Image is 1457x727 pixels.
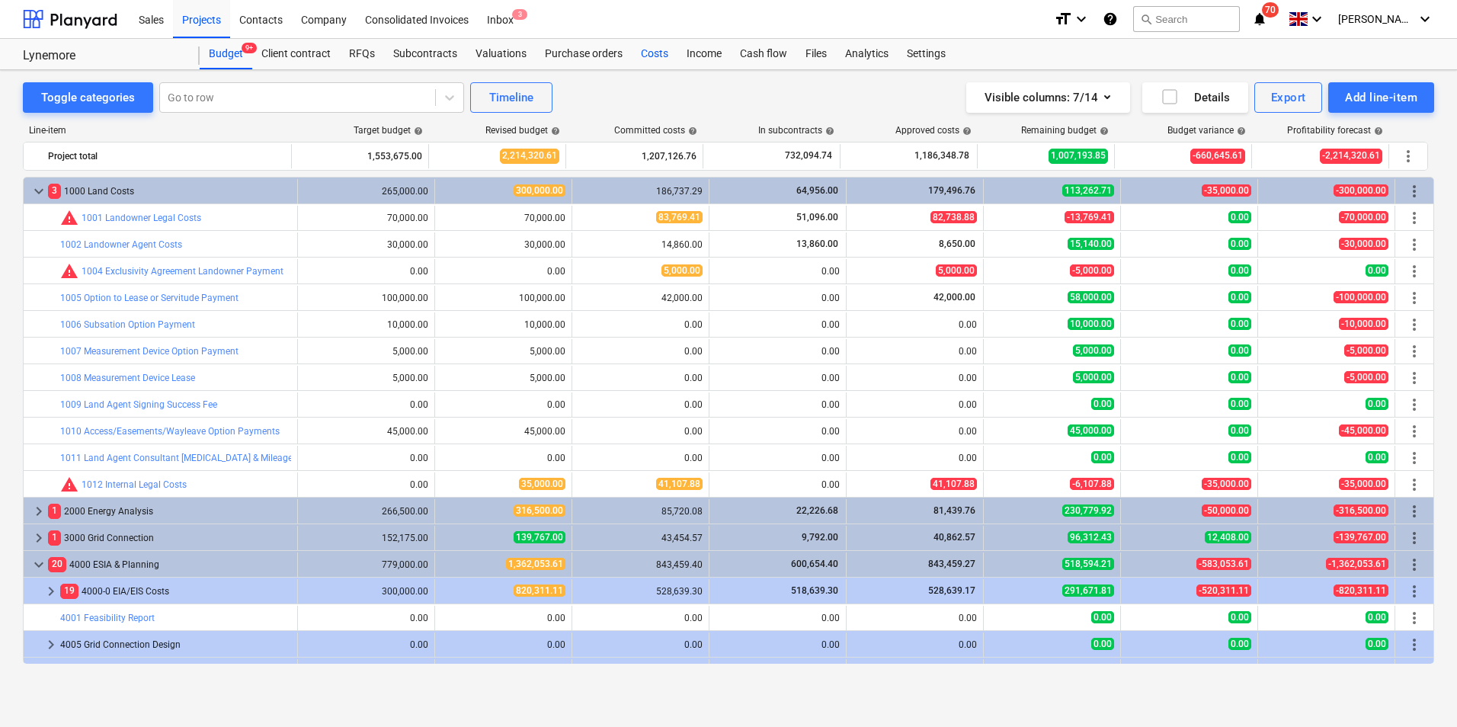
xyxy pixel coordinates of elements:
div: 0.00 [304,453,428,463]
span: More actions [1405,609,1423,627]
div: 0.00 [578,373,703,383]
a: 1009 Land Agent Signing Success Fee [60,399,217,410]
a: 1001 Landowner Legal Costs [82,213,201,223]
div: 43,454.57 [578,533,703,543]
span: -5,000.00 [1344,344,1388,357]
div: 843,459.40 [578,559,703,570]
div: Costs [632,39,677,69]
div: 0.00 [716,319,840,330]
span: Committed costs exceed revised budget [60,262,78,280]
span: 82,738.88 [930,211,977,223]
span: -5,000.00 [1070,264,1114,277]
div: 0.00 [853,319,977,330]
div: Revised budget [485,125,560,136]
span: Committed costs exceed revised budget [60,476,78,494]
div: Analytics [836,39,898,69]
span: 51,096.00 [795,212,840,223]
span: 40,862.57 [932,532,977,543]
span: 3 [48,184,61,198]
div: 1,207,126.76 [572,144,696,168]
div: 0.00 [853,399,977,410]
a: Purchase orders [536,39,632,69]
span: keyboard_arrow_right [42,662,60,681]
div: 5,000.00 [304,346,428,357]
span: 820,311.11 [514,584,565,597]
span: 1 [48,530,61,545]
span: 1,186,348.78 [913,149,971,162]
div: Profitability forecast [1287,125,1383,136]
div: 1,553,675.00 [298,144,422,168]
span: 230,779.92 [1062,504,1114,517]
div: 0.00 [853,373,977,383]
span: help [1371,127,1383,136]
div: Files [796,39,836,69]
div: Project total [48,144,285,168]
span: 9+ [242,43,257,53]
span: 732,094.74 [783,149,834,162]
span: 0.00 [1228,611,1251,623]
div: 0.00 [578,346,703,357]
button: Details [1142,82,1248,113]
span: 0.00 [1228,211,1251,223]
span: 0.00 [1228,638,1251,650]
i: format_size [1054,10,1072,28]
span: More actions [1405,582,1423,600]
span: -30,000.00 [1339,238,1388,250]
span: help [1097,127,1109,136]
span: search [1140,13,1152,25]
a: Income [677,39,731,69]
span: 22,226.68 [795,505,840,516]
div: 14,860.00 [578,239,703,250]
div: Export [1271,88,1306,107]
span: keyboard_arrow_right [42,636,60,654]
div: 266,500.00 [304,506,428,517]
span: 12,408.00 [1205,531,1251,543]
div: 0.00 [304,479,428,490]
a: Settings [898,39,955,69]
div: 0.00 [853,426,977,437]
span: 0.00 [1366,451,1388,463]
span: More actions [1405,476,1423,494]
div: 0.00 [716,453,840,463]
i: keyboard_arrow_down [1072,10,1090,28]
div: 0.00 [578,613,703,623]
span: More actions [1405,636,1423,654]
span: 179,496.76 [927,185,977,196]
span: help [685,127,697,136]
span: 83,769.41 [656,211,703,223]
div: 0.00 [716,266,840,277]
span: help [548,127,560,136]
span: 600,654.40 [789,559,840,569]
span: More actions [1405,502,1423,520]
span: 0.00 [1228,291,1251,303]
span: More actions [1405,529,1423,547]
span: More actions [1405,422,1423,440]
div: Lynemore [23,48,181,64]
span: 1 [48,504,61,518]
div: 5,000.00 [441,373,565,383]
span: 10,000.00 [1068,318,1114,330]
span: 518,639.30 [789,585,840,596]
a: Budget9+ [200,39,252,69]
div: 186,737.29 [578,186,703,197]
div: 4000 ESIA & Planning [48,552,291,577]
iframe: Chat Widget [1381,654,1457,727]
div: 0.00 [304,639,428,650]
div: Details [1161,88,1230,107]
span: -10,000.00 [1339,318,1388,330]
span: 0.00 [1366,264,1388,277]
div: 2000 Energy Analysis [48,499,291,524]
div: 4010 Ornithology Surveys [60,659,291,684]
span: More actions [1405,342,1423,360]
div: 42,000.00 [578,293,703,303]
div: 0.00 [578,426,703,437]
div: RFQs [340,39,384,69]
span: keyboard_arrow_down [30,182,48,200]
span: -660,645.61 [1190,149,1245,163]
div: 70,000.00 [441,213,565,223]
div: 10,000.00 [304,319,428,330]
div: 0.00 [716,373,840,383]
div: 0.00 [304,399,428,410]
div: 0.00 [716,639,840,650]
